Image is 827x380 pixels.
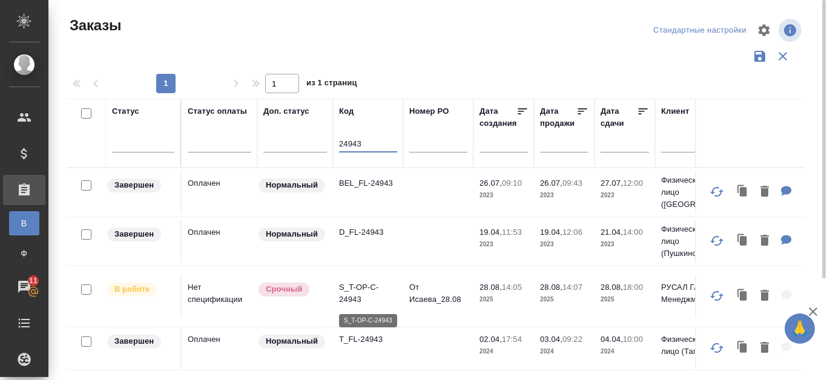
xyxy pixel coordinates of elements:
p: D_FL-24943 [339,226,397,238]
p: 09:43 [562,179,582,188]
button: Обновить [702,177,731,206]
p: 2023 [601,189,649,201]
p: S_T-OP-C-24943 [339,281,397,306]
p: 19.04, [540,228,562,237]
p: В работе [114,283,150,295]
a: 11 [3,272,45,302]
span: Настроить таблицу [750,16,779,45]
p: 28.08, [540,283,562,292]
button: Удалить [754,336,775,361]
p: Нормальный [266,179,318,191]
p: 11:53 [502,228,522,237]
span: из 1 страниц [306,76,357,93]
p: 2024 [479,346,528,358]
p: T_FL-24943 [339,333,397,346]
p: 12:00 [623,179,643,188]
a: Ф [9,241,39,266]
div: Выставляет КМ при направлении счета или после выполнения всех работ/сдачи заказа клиенту. Окончат... [106,226,174,243]
button: Обновить [702,333,731,362]
p: 2023 [479,238,528,251]
button: 🙏 [785,313,815,344]
button: Удалить [754,229,775,254]
span: Ф [15,247,33,260]
p: 14:00 [623,228,643,237]
p: 18:00 [623,283,643,292]
p: 2023 [540,189,588,201]
div: Выставляет КМ при направлении счета или после выполнения всех работ/сдачи заказа клиенту. Окончат... [106,177,174,194]
p: 2025 [601,293,649,306]
p: Срочный [266,283,302,295]
button: Удалить [754,284,775,309]
div: split button [650,21,750,40]
button: Клонировать [731,229,754,254]
p: 2024 [540,346,588,358]
button: Клонировать [731,284,754,309]
div: Статус [112,105,139,117]
p: Нормальный [266,335,318,347]
p: 27.07, [601,179,623,188]
div: Дата сдачи [601,105,637,129]
p: 10:00 [623,335,643,344]
div: Статус оплаты [188,105,247,117]
p: 2025 [479,293,528,306]
p: 19.04, [479,228,502,237]
span: Посмотреть информацию [779,19,804,42]
p: 21.04, [601,228,623,237]
p: 17:54 [502,335,522,344]
a: В [9,211,39,235]
p: Физическое лицо (Таганка) [661,333,719,358]
button: Обновить [702,226,731,255]
td: От Исаева_28.08 [403,275,473,318]
p: 2023 [479,189,528,201]
div: Дата создания [479,105,516,129]
p: 04.04, [601,335,623,344]
p: 2024 [601,346,649,358]
div: Статус по умолчанию для стандартных заказов [257,333,327,350]
p: Нормальный [266,228,318,240]
p: Завершен [114,179,154,191]
p: 14:05 [502,283,522,292]
button: Сохранить фильтры [748,45,771,68]
p: 12:06 [562,228,582,237]
span: 🙏 [789,316,810,341]
button: Клонировать [731,180,754,205]
p: Завершен [114,335,154,347]
p: РУСАЛ Глобал Менеджмент [661,281,719,306]
p: 26.07, [540,179,562,188]
div: Выставляет КМ при направлении счета или после выполнения всех работ/сдачи заказа клиенту. Окончат... [106,333,174,350]
div: Код [339,105,354,117]
td: Оплачен [182,171,257,214]
p: 28.08, [479,283,502,292]
div: Статус по умолчанию для стандартных заказов [257,226,327,243]
p: 2025 [540,293,588,306]
div: Клиент [661,105,689,117]
button: Удалить [754,180,775,205]
td: Оплачен [182,220,257,263]
div: Статус по умолчанию для стандартных заказов [257,177,327,194]
p: 09:10 [502,179,522,188]
p: 14:07 [562,283,582,292]
button: Сбросить фильтры [771,45,794,68]
p: 02.04, [479,335,502,344]
p: 2023 [540,238,588,251]
button: Обновить [702,281,731,310]
p: Физическое лицо (Пушкинская) [661,223,719,260]
div: Выставляет ПМ после принятия заказа от КМа [106,281,174,298]
div: Доп. статус [263,105,309,117]
div: Номер PO [409,105,449,117]
span: Заказы [67,16,121,35]
p: 28.08, [601,283,623,292]
p: Физическое лицо ([GEOGRAPHIC_DATA]) [661,174,719,211]
td: Нет спецификации [182,275,257,318]
span: В [15,217,33,229]
div: Дата продажи [540,105,576,129]
button: Клонировать [731,336,754,361]
p: 2023 [601,238,649,251]
p: Завершен [114,228,154,240]
td: Оплачен [182,327,257,370]
p: 26.07, [479,179,502,188]
div: Выставляется автоматически, если на указанный объем услуг необходимо больше времени в стандартном... [257,281,327,298]
p: 03.04, [540,335,562,344]
p: 09:22 [562,335,582,344]
p: BEL_FL-24943 [339,177,397,189]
